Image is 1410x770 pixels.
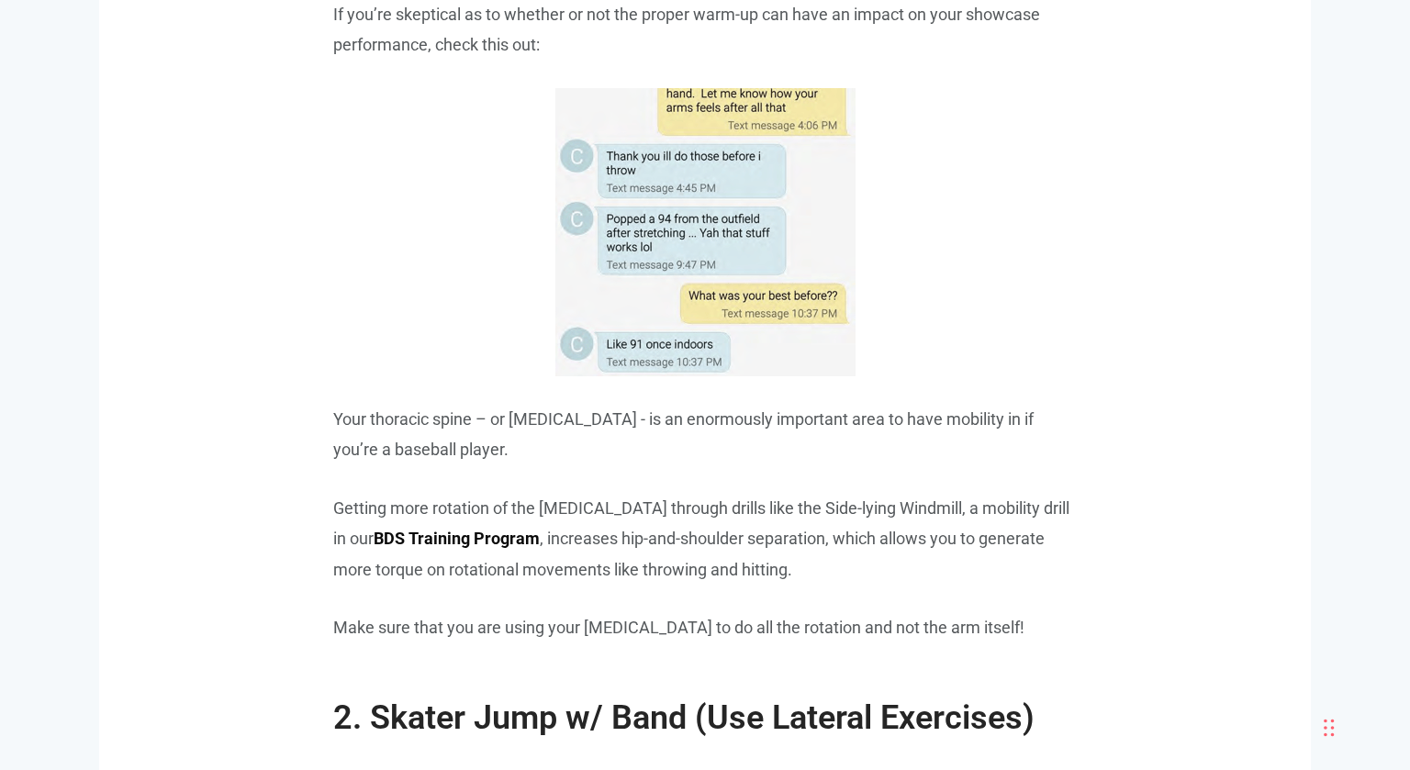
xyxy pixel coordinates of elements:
div: Drag [1324,700,1335,755]
span: 2. Skater Jump w/ Band (Use Lateral Exercises) [333,698,1035,737]
p: Make sure that you are using your [MEDICAL_DATA] to do all the rotation and not the arm itself! [333,612,1077,642]
p: Your thoracic spine – or [MEDICAL_DATA] - is an enormously important area to have mobility in if ... [333,404,1077,465]
iframe: Chat Widget [1147,572,1410,770]
a: BDS Training Program [374,529,540,548]
img: Text about 91 MPH Throwing To 94 MPH Throwing after one mobility Drill [555,88,856,376]
p: Getting more rotation of the [MEDICAL_DATA] through drills like the Side-lying Windmill, a mobili... [333,493,1077,585]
